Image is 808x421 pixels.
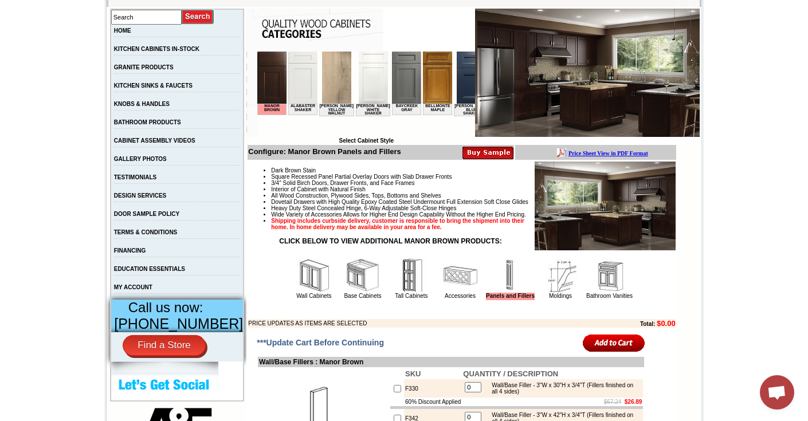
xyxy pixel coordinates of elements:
img: pdf.png [2,3,11,12]
b: Total: [640,321,655,327]
b: Select Cabinet Style [339,137,394,144]
b: Configure: Manor Brown Panels and Fillers [248,147,401,156]
a: Accessories [445,293,476,299]
a: Bathroom Vanities [586,293,633,299]
span: Call us now: [128,300,203,315]
a: Find a Store [123,335,206,356]
span: 3/4" Solid Birch Doors, Drawer Fronts, and Face Frames [271,180,414,186]
input: Add to Cart [583,333,645,352]
a: KITCHEN SINKS & FAUCETS [114,82,193,89]
b: QUANTITY / DESCRIPTION [463,369,558,378]
a: MY ACCOUNT [114,284,152,290]
b: Price Sheet View in PDF Format [13,5,93,11]
span: Interior of Cabinet with Natural Finish [271,186,366,192]
a: DOOR SAMPLE POLICY [114,211,179,217]
a: GALLERY PHOTOS [114,156,167,162]
a: EDUCATION ESSENTIALS [114,266,185,272]
a: Open chat [760,375,794,410]
img: Moldings [543,258,578,293]
a: KITCHEN CABINETS IN-STOCK [114,46,199,52]
iframe: Browser incompatible [257,52,475,137]
img: Panels and Fillers [493,258,527,293]
a: GRANITE PRODUCTS [114,64,174,70]
td: [PERSON_NAME] Blue Shaker [197,52,232,65]
a: Base Cabinets [344,293,381,299]
a: CABINET ASSEMBLY VIDEOS [114,137,195,144]
a: Moldings [549,293,572,299]
s: $67.24 [604,399,622,405]
a: KNOBS & HANDLES [114,101,170,107]
strong: Shipping includes curbside delivery, customer is responsible to bring the shipment into their hom... [271,218,524,230]
img: Base Cabinets [346,258,380,293]
b: $0.00 [657,319,676,328]
a: TESTIMONIALS [114,174,156,180]
a: FINANCING [114,247,146,254]
a: Price Sheet View in PDF Format [13,2,93,11]
a: HOME [114,27,131,34]
td: 60% Discount Applied [404,398,462,406]
a: DESIGN SERVICES [114,192,167,199]
span: Wide Variety of Accessories Allows for Higher End Design Capability Without the Higher End Pricing. [271,211,525,218]
span: ***Update Cart Before Continuing [257,338,384,347]
td: F330 [404,379,462,398]
input: Submit [182,9,214,25]
span: All Wood Construction, Plywood Sides, Tops, Bottoms and Shelves [271,192,441,199]
a: Wall Cabinets [296,293,331,299]
b: SKU [405,369,421,378]
td: PRICE UPDATES AS ITEMS ARE SELECTED [248,319,577,328]
span: Dovetail Drawers with High Quality Epoxy Coated Steel Undermount Full Extension Soft Close Glides [271,199,528,205]
strong: CLICK BELOW TO VIEW ADDITIONAL MANOR BROWN PRODUCTS: [279,237,501,245]
b: $26.89 [625,399,642,405]
span: [PHONE_NUMBER] [114,316,243,332]
img: Bathroom Vanities [593,258,627,293]
div: Wall/Base Filler - 3"W x 30"H x 3/4"T (Fillers finished on all 4 sides) [486,382,640,395]
span: Dark Brown Stain [271,167,316,174]
img: Tall Cabinets [394,258,429,293]
td: Wall/Base Fillers : Manor Brown [258,357,644,367]
span: Heavy Duty Steel Concealed Hinge, 6-Way Adjustable Soft-Close Hinges [271,205,456,211]
img: Wall Cabinets [297,258,331,293]
img: Accessories [443,258,477,293]
span: Square Recessed Panel Partial Overlay Doors with Slab Drawer Fronts [271,174,452,180]
a: Panels and Fillers [486,293,535,300]
img: Manor Brown [475,9,700,137]
img: Product Image [535,162,676,250]
a: Tall Cabinets [395,293,427,299]
a: BATHROOM PRODUCTS [114,119,181,125]
a: TERMS & CONDITIONS [114,229,178,235]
